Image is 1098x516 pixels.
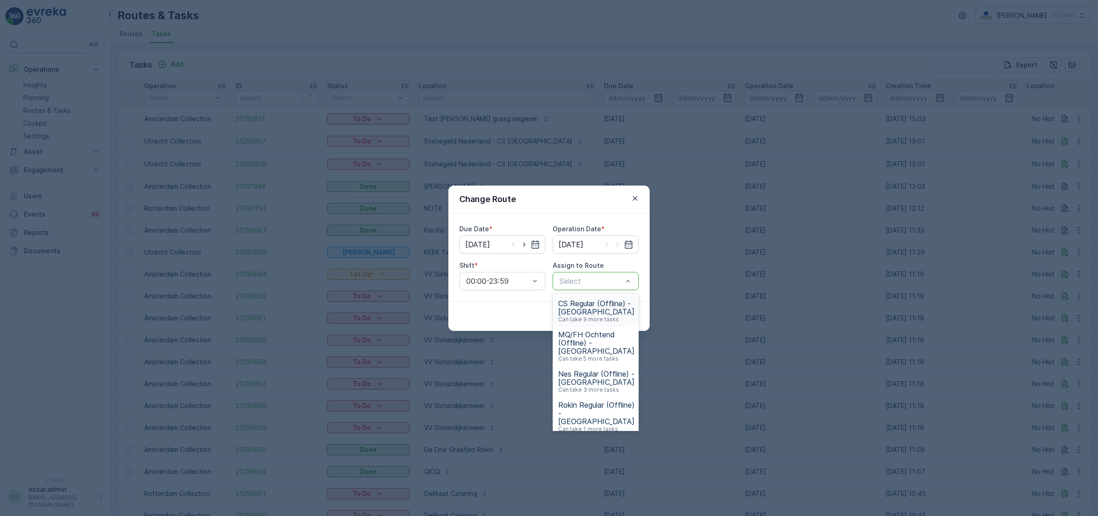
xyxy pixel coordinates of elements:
input: dd/mm/yyyy [459,235,545,254]
p: Can take 1 more tasks [558,426,618,433]
label: Due Date [459,225,489,233]
p: Select [560,276,623,287]
p: Change Route [459,193,516,206]
input: dd/mm/yyyy [553,235,639,254]
span: Nes Regular (Offline) - [GEOGRAPHIC_DATA] [558,370,635,386]
span: CS Regular (Offline) - [GEOGRAPHIC_DATA] [558,299,635,316]
p: Can take 3 more tasks [558,386,619,394]
p: Can take 9 more tasks [558,316,619,323]
label: Shift [459,261,474,269]
span: MQ/FH Ochtend (Offline) - [GEOGRAPHIC_DATA] [558,330,635,355]
label: Assign to Route [553,261,604,269]
p: Can take 5 more tasks [558,355,619,362]
span: Rokin Regular (Offline) - [GEOGRAPHIC_DATA] [558,401,635,426]
label: Operation Date [553,225,601,233]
